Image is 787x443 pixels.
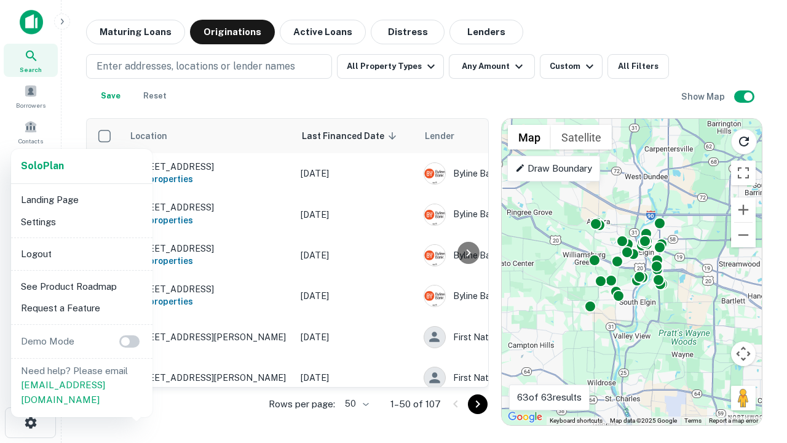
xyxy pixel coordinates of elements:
[21,160,64,172] strong: Solo Plan
[726,305,787,364] iframe: Chat Widget
[21,380,105,405] a: [EMAIL_ADDRESS][DOMAIN_NAME]
[16,189,148,211] li: Landing Page
[16,334,79,349] p: Demo Mode
[21,159,64,174] a: SoloPlan
[21,364,143,407] p: Need help? Please email
[16,243,148,265] li: Logout
[16,297,148,319] li: Request a Feature
[16,276,148,298] li: See Product Roadmap
[16,211,148,233] li: Settings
